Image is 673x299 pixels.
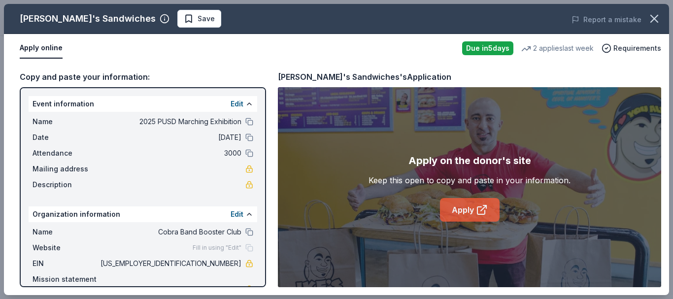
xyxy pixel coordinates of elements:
span: EIN [33,258,99,269]
span: Date [33,132,99,143]
div: Organization information [29,206,257,222]
button: Report a mistake [572,14,641,26]
span: 2025 PUSD Marching Exhibition [99,116,241,128]
span: Requirements [613,42,661,54]
button: Edit [231,98,243,110]
div: [PERSON_NAME]'s Sandwiches [20,11,156,27]
a: Apply [440,198,500,222]
span: Mailing address [33,163,99,175]
div: Copy and paste your information: [20,70,266,83]
button: Requirements [602,42,661,54]
span: Fill in using "Edit" [193,244,241,252]
button: Edit [231,208,243,220]
span: Description [33,179,99,191]
span: Attendance [33,147,99,159]
button: Save [177,10,221,28]
button: Apply online [20,38,63,59]
div: Due in 5 days [462,41,513,55]
span: Save [198,13,215,25]
span: Website [33,242,99,254]
div: Keep this open to copy and paste in your information. [369,174,571,186]
span: 3000 [99,147,241,159]
span: Name [33,116,99,128]
span: [US_EMPLOYER_IDENTIFICATION_NUMBER] [99,258,241,269]
div: 2 applies last week [521,42,594,54]
span: Name [33,226,99,238]
span: Cobra Band Booster Club [99,226,241,238]
span: [DATE] [99,132,241,143]
div: Mission statement [33,273,253,285]
div: Event information [29,96,257,112]
div: Apply on the donor's site [408,153,531,168]
div: [PERSON_NAME]'s Sandwiches's Application [278,70,451,83]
